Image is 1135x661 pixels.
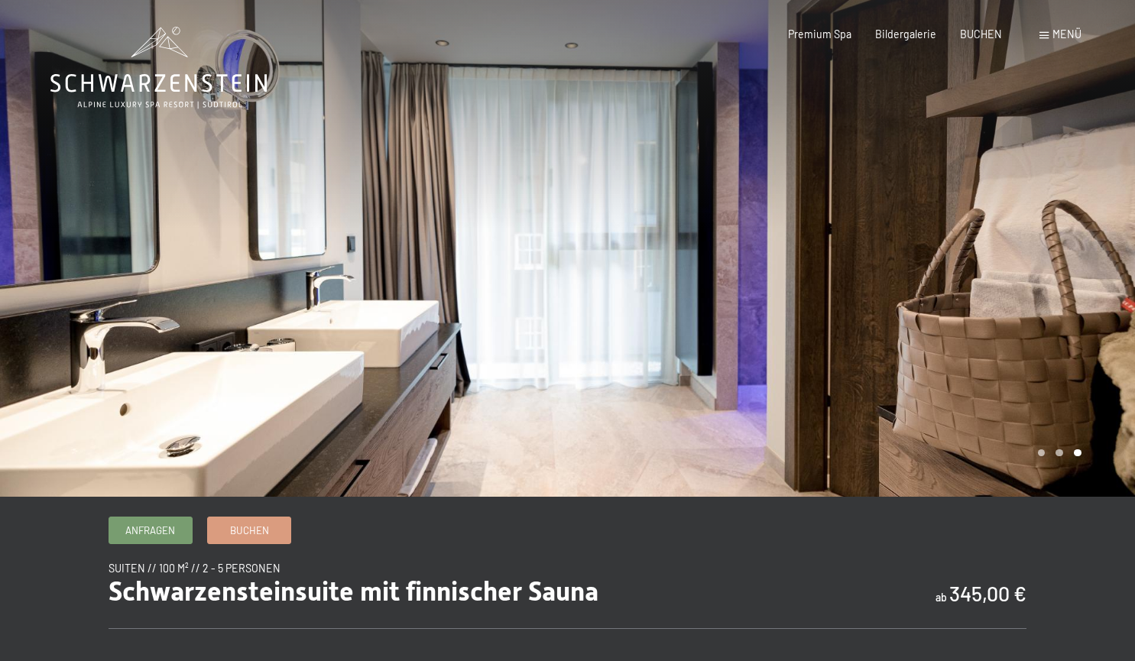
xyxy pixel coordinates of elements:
span: Suiten // 100 m² // 2 - 5 Personen [109,562,281,575]
span: Schwarzensteinsuite mit finnischer Sauna [109,575,598,607]
span: ab [936,591,947,604]
a: Bildergalerie [875,28,936,41]
a: Premium Spa [788,28,851,41]
a: Buchen [208,517,290,543]
a: BUCHEN [960,28,1002,41]
span: Menü [1052,28,1081,41]
span: Buchen [230,523,269,537]
b: 345,00 € [949,581,1026,605]
span: Anfragen [125,523,175,537]
a: Anfragen [109,517,192,543]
